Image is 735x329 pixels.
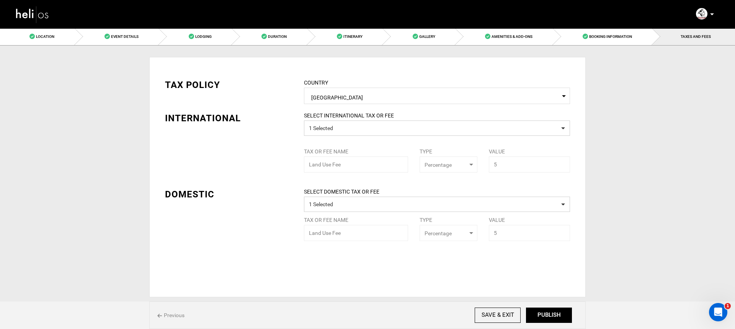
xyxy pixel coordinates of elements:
img: img_9a11ce2f5ad7871fe2c2ac744f5003f1.png [696,8,707,20]
span: Event Details [111,34,139,39]
span: TAXES AND FEES [681,34,711,39]
span: Select box activate [304,88,570,104]
span: Lodging [195,34,212,39]
button: 1 Selected [304,121,570,136]
div: DOMESTIC [165,188,292,201]
button: 1 Selected [304,197,570,212]
img: heli-logo [15,4,50,24]
span: Previous [157,311,185,319]
span: [GEOGRAPHIC_DATA] [311,92,563,101]
img: back%20icon.svg [157,314,162,318]
span: 1 [725,303,731,309]
span: Itinerary [343,34,363,39]
div: TAX POLICY [165,78,292,91]
div: INTERNATIONAL [165,112,292,125]
span: Gallery [419,34,435,39]
input: SAVE & EXIT [475,308,521,323]
label: SELECT INTERNATIONAL TAX OR FEE [298,112,576,119]
button: PUBLISH [526,308,572,323]
span: Booking Information [589,34,632,39]
span: Location [36,34,54,39]
label: SELECT DOMESTIC TAX OR FEE [298,188,576,195]
span: Amenities & Add-Ons [492,34,532,39]
span: Duration [268,34,287,39]
iframe: Intercom live chat [709,303,727,321]
label: COUNTRY [304,79,328,86]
